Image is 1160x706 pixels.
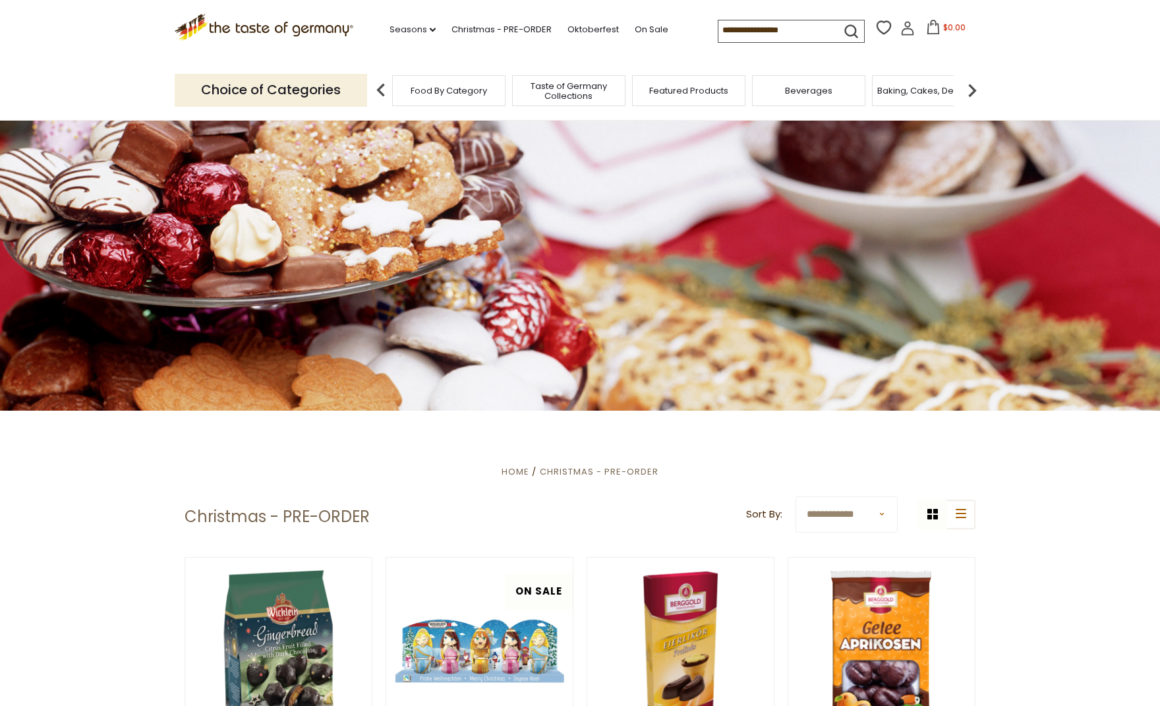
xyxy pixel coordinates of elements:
[451,22,552,37] a: Christmas - PRE-ORDER
[390,22,436,37] a: Seasons
[185,507,370,527] h1: Christmas - PRE-ORDER
[516,81,622,101] a: Taste of Germany Collections
[959,77,985,103] img: next arrow
[411,86,487,96] a: Food By Category
[502,465,529,478] a: Home
[746,506,782,523] label: Sort By:
[368,77,394,103] img: previous arrow
[540,465,658,478] a: Christmas - PRE-ORDER
[877,86,979,96] a: Baking, Cakes, Desserts
[649,86,728,96] a: Featured Products
[635,22,668,37] a: On Sale
[785,86,832,96] a: Beverages
[943,22,966,33] span: $0.00
[175,74,367,106] p: Choice of Categories
[917,20,973,40] button: $0.00
[567,22,619,37] a: Oktoberfest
